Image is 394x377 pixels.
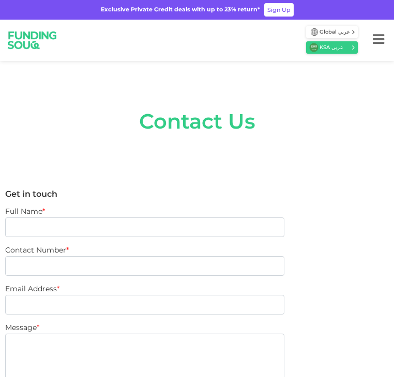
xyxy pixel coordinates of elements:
h1: Contact Us [5,111,389,136]
label: Contact Number [5,247,69,254]
h2: Get in touch [5,189,284,199]
div: Exclusive Private Credit deals with up to 23% return* [101,6,260,14]
img: Logo [2,24,63,56]
label: Email Address [5,286,59,293]
span: KSA عربي [320,44,351,52]
label: Message [5,324,39,332]
button: Menu [363,20,394,61]
a: Sign Up [264,3,294,17]
label: Full Name [5,208,45,215]
span: Global عربي [320,28,351,36]
img: SA Flag [311,28,318,36]
img: SA Flag [309,43,319,52]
